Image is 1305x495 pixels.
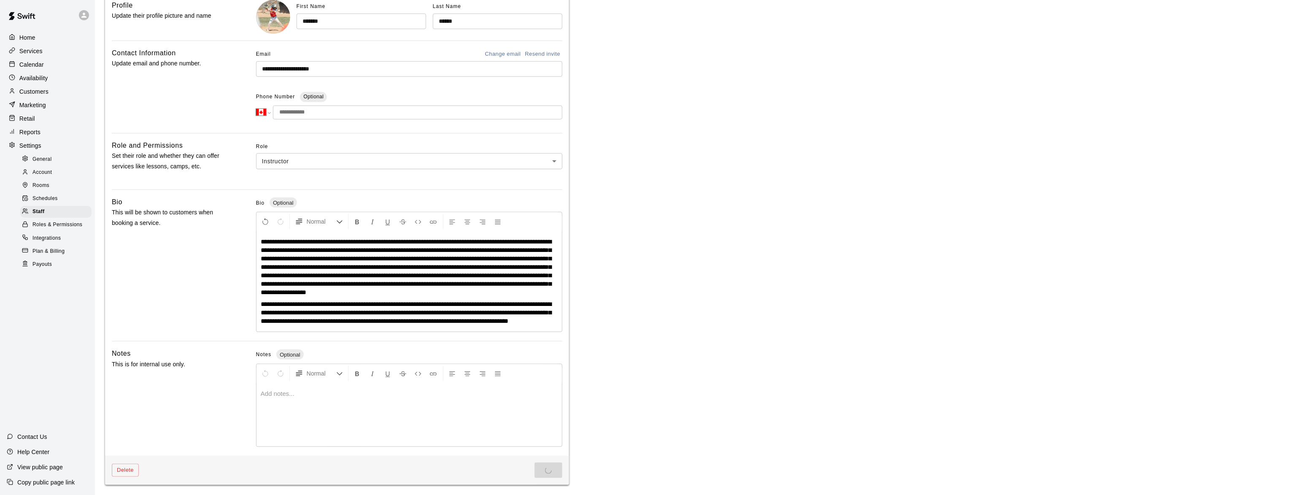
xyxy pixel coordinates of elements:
a: Payouts [20,258,95,271]
span: Email [256,48,271,61]
button: Format Underline [381,366,395,381]
h6: Contact Information [112,48,176,59]
button: Center Align [460,214,475,229]
a: Roles & Permissions [20,219,95,232]
span: Bio [256,200,265,206]
p: This will be shown to customers when booking a service. [112,207,229,228]
a: Account [20,166,95,179]
span: Rooms [32,181,49,190]
p: Customers [19,87,49,96]
button: Format Bold [350,214,365,229]
span: Optional [303,94,324,100]
span: Roles & Permissions [32,221,82,229]
button: Undo [258,214,273,229]
button: Left Align [445,214,459,229]
span: Staff [32,208,45,216]
p: View public page [17,463,63,471]
span: Payouts [32,260,52,269]
span: Notes [256,352,271,357]
span: Phone Number [256,90,295,104]
span: Plan & Billing [32,247,65,256]
span: Integrations [32,234,61,243]
p: Availability [19,74,48,82]
p: This is for internal use only. [112,359,229,370]
button: Format Strikethrough [396,366,410,381]
button: Format Underline [381,214,395,229]
a: Staff [20,206,95,219]
span: Normal [307,217,336,226]
p: Retail [19,114,35,123]
a: Plan & Billing [20,245,95,258]
button: Formatting Options [292,214,346,229]
button: Center Align [460,366,475,381]
span: Role [256,140,562,154]
span: Normal [307,369,336,378]
a: Customers [7,85,88,98]
span: Last Name [433,3,461,9]
p: Set their role and whether they can offer services like lessons, camps, etc. [112,151,229,172]
p: Help Center [17,448,49,456]
button: Insert Code [411,366,425,381]
p: Reports [19,128,41,136]
h6: Notes [112,348,131,359]
p: Marketing [19,101,46,109]
p: Update their profile picture and name [112,11,229,21]
button: Change email [483,48,523,61]
h6: Role and Permissions [112,140,183,151]
span: Schedules [32,195,58,203]
button: Format Bold [350,366,365,381]
a: Integrations [20,232,95,245]
a: Schedules [20,192,95,206]
a: Home [7,31,88,44]
p: Contact Us [17,433,47,441]
div: Staff [20,206,92,218]
button: Insert Link [426,214,440,229]
a: Rooms [20,179,95,192]
button: Format Strikethrough [396,214,410,229]
a: Services [7,45,88,57]
span: Optional [270,200,297,206]
a: General [20,153,95,166]
p: Calendar [19,60,44,69]
button: Resend invite [523,48,562,61]
p: Update email and phone number. [112,58,229,69]
span: Optional [276,352,303,358]
div: General [20,154,92,165]
h6: Bio [112,197,122,208]
div: Account [20,167,92,179]
a: Marketing [7,99,88,111]
p: Settings [19,141,41,150]
p: Copy public page link [17,478,75,487]
a: Reports [7,126,88,138]
button: Redo [273,214,288,229]
button: Insert Code [411,214,425,229]
div: Plan & Billing [20,246,92,257]
a: Settings [7,139,88,152]
span: First Name [297,3,326,9]
div: Schedules [20,193,92,205]
a: Calendar [7,58,88,71]
div: Integrations [20,233,92,244]
button: Left Align [445,366,459,381]
p: Home [19,33,35,42]
button: Right Align [476,214,490,229]
button: Formatting Options [292,366,346,381]
button: Redo [273,366,288,381]
button: Format Italics [365,366,380,381]
a: Availability [7,72,88,84]
button: Right Align [476,366,490,381]
span: General [32,155,52,164]
button: Undo [258,366,273,381]
a: Retail [7,112,88,125]
button: Format Italics [365,214,380,229]
div: Payouts [20,259,92,270]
